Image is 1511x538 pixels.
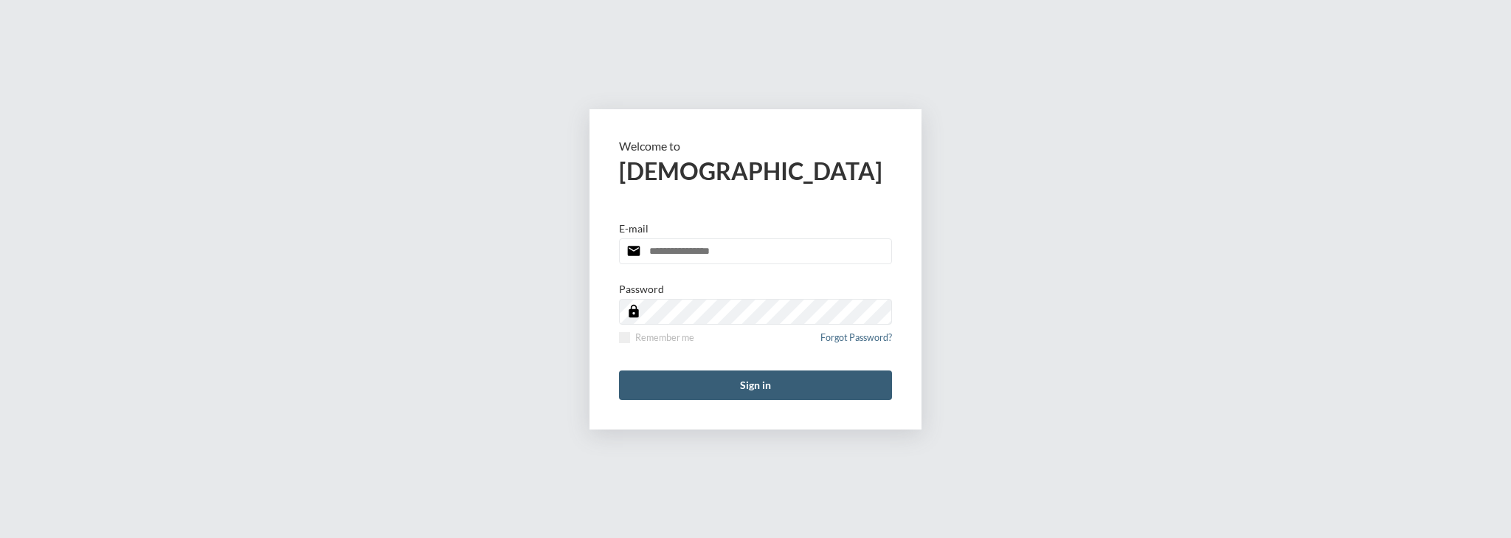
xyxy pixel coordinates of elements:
h2: [DEMOGRAPHIC_DATA] [619,156,892,185]
p: Password [619,283,664,295]
a: Forgot Password? [820,332,892,352]
p: E-mail [619,222,649,235]
p: Welcome to [619,139,892,153]
button: Sign in [619,370,892,400]
label: Remember me [619,332,694,343]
